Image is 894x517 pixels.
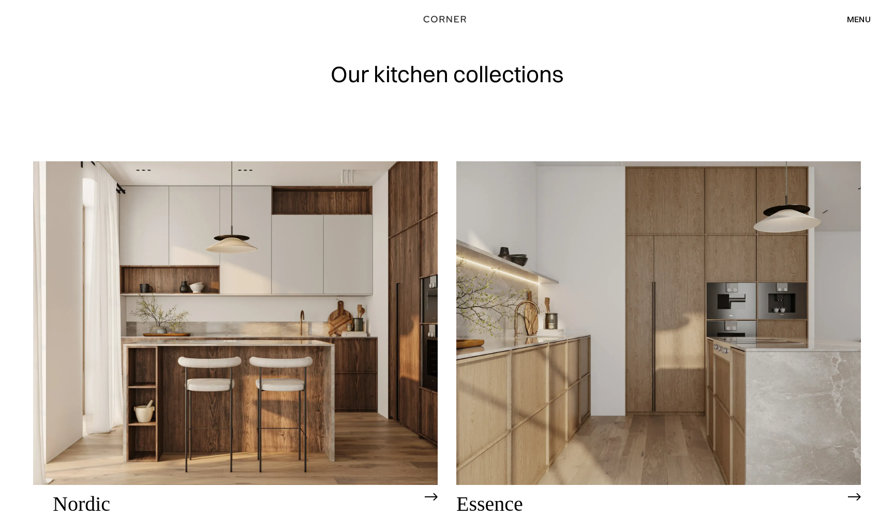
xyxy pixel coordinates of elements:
[331,62,564,86] h1: Our kitchen collections
[837,10,871,28] div: menu
[408,12,486,26] a: home
[456,493,843,515] h2: Essence
[53,493,420,515] h2: Nordic
[847,15,871,23] div: menu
